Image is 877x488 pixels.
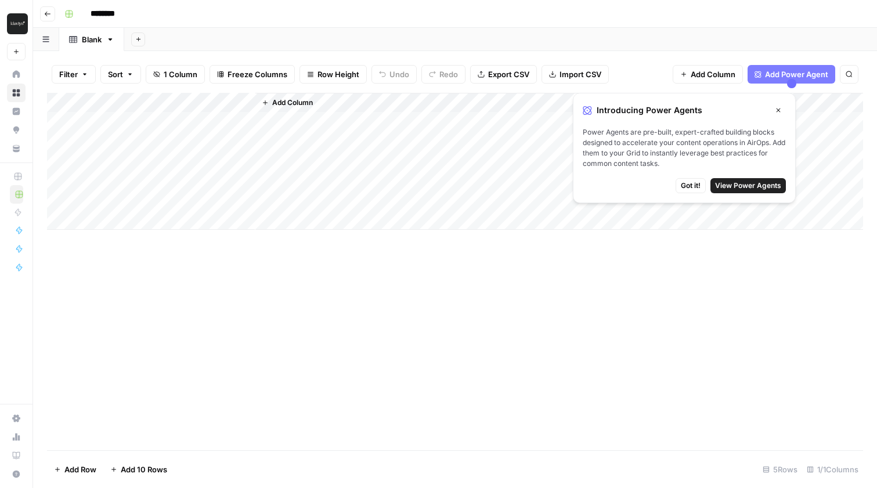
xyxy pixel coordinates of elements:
span: Add Row [64,464,96,475]
button: Filter [52,65,96,84]
a: Settings [7,409,26,428]
button: Add Column [257,95,317,110]
a: Learning Hub [7,446,26,465]
span: Add 10 Rows [121,464,167,475]
span: Add Column [691,68,735,80]
button: Undo [371,65,417,84]
span: Add Column [272,97,313,108]
button: Workspace: Klaviyo [7,9,26,38]
a: Blank [59,28,124,51]
div: Introducing Power Agents [583,103,786,118]
button: Import CSV [542,65,609,84]
span: Import CSV [560,68,601,80]
button: View Power Agents [710,178,786,193]
span: Undo [389,68,409,80]
span: Power Agents are pre-built, expert-crafted building blocks designed to accelerate your content op... [583,127,786,169]
button: Add Power Agent [748,65,835,84]
button: Export CSV [470,65,537,84]
div: 1/1 Columns [802,460,863,479]
a: Opportunities [7,121,26,139]
button: Add Column [673,65,743,84]
span: Freeze Columns [228,68,287,80]
span: View Power Agents [715,180,781,191]
button: Add 10 Rows [103,460,174,479]
div: Blank [82,34,102,45]
img: Klaviyo Logo [7,13,28,34]
span: Add Power Agent [765,68,828,80]
span: Export CSV [488,68,529,80]
button: 1 Column [146,65,205,84]
span: Got it! [681,180,701,191]
button: Got it! [676,178,706,193]
span: Row Height [317,68,359,80]
button: Sort [100,65,141,84]
button: Row Height [299,65,367,84]
button: Add Row [47,460,103,479]
span: Sort [108,68,123,80]
button: Redo [421,65,465,84]
a: Home [7,65,26,84]
button: Freeze Columns [210,65,295,84]
span: 1 Column [164,68,197,80]
a: Your Data [7,139,26,158]
a: Usage [7,428,26,446]
a: Insights [7,102,26,121]
button: Help + Support [7,465,26,483]
span: Redo [439,68,458,80]
a: Browse [7,84,26,102]
div: 5 Rows [758,460,802,479]
span: Filter [59,68,78,80]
